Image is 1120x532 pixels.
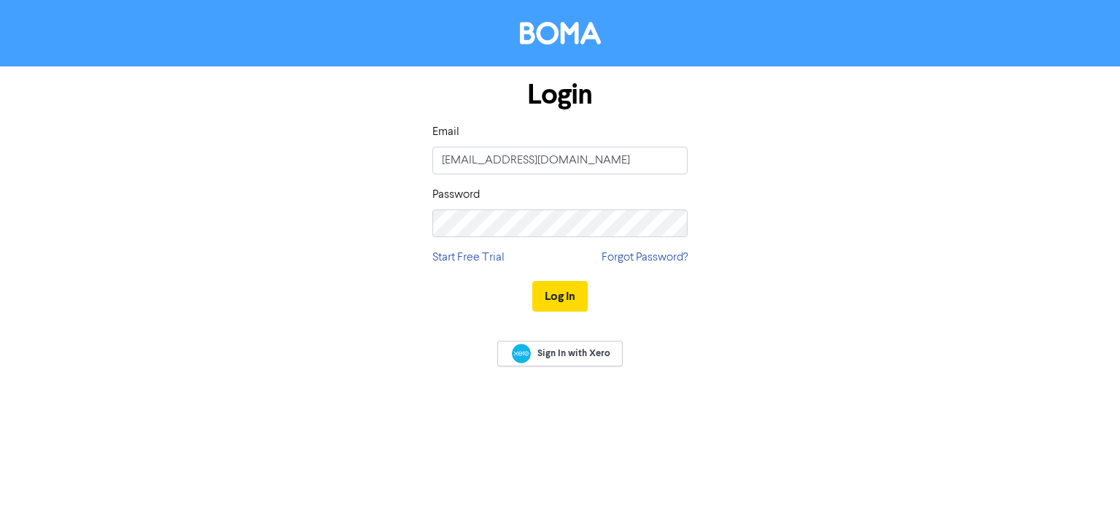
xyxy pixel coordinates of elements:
[532,281,588,312] button: Log In
[602,249,688,266] a: Forgot Password?
[497,341,623,366] a: Sign In with Xero
[520,22,601,45] img: BOMA Logo
[432,186,480,204] label: Password
[432,249,505,266] a: Start Free Trial
[512,344,531,363] img: Xero logo
[432,123,459,141] label: Email
[432,78,688,112] h1: Login
[537,347,610,360] span: Sign In with Xero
